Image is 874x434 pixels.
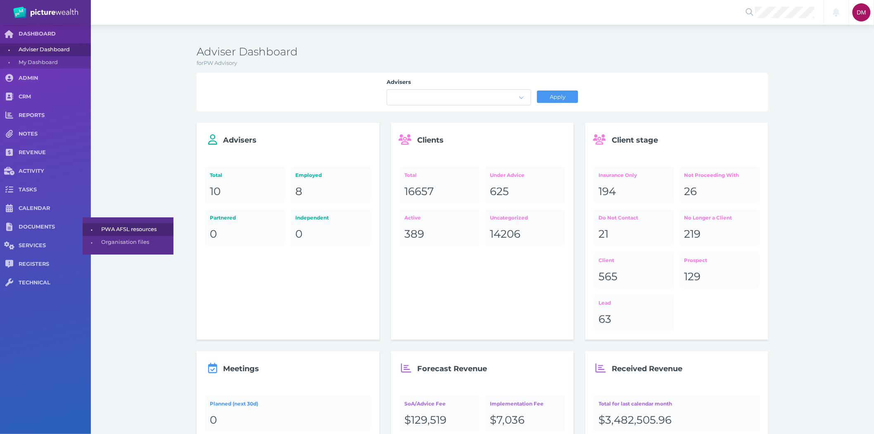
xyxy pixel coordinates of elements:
[490,185,560,199] div: 625
[404,227,475,241] div: 389
[404,215,421,221] span: Active
[19,242,91,249] span: SERVICES
[210,215,236,221] span: Partnered
[599,401,672,407] span: Total for last calendar month
[857,9,867,16] span: DM
[404,172,417,178] span: Total
[485,395,565,432] a: Implementation Fee$7,036
[599,227,670,241] div: 21
[197,59,768,67] p: for PW Advisory
[19,224,91,231] span: DOCUMENTS
[223,364,259,373] span: Meetings
[490,401,544,407] span: Implementation Fee
[205,395,371,432] a: Planned (next 30d)0
[684,172,739,178] span: Not Proceeding With
[19,31,91,38] span: DASHBOARD
[205,209,285,246] a: Partnered0
[612,364,682,373] span: Received Revenue
[599,185,670,199] div: 194
[19,168,91,175] span: ACTIVITY
[612,136,658,145] span: Client stage
[83,223,173,236] a: •PWA AFSL resources
[296,185,366,199] div: 8
[684,270,755,284] div: 129
[19,261,91,268] span: REGISTERS
[197,45,768,59] h3: Adviser Dashboard
[684,215,732,221] span: No Longer a Client
[490,172,525,178] span: Under Advice
[296,215,329,221] span: Independent
[599,300,611,306] span: Lead
[387,79,531,89] label: Advisers
[19,112,91,119] span: REPORTS
[83,237,101,248] span: •
[291,209,370,246] a: Independent0
[19,56,88,69] span: My Dashboard
[418,136,444,145] span: Clients
[490,227,560,241] div: 14206
[19,43,88,56] span: Adviser Dashboard
[19,75,91,82] span: ADMIN
[418,364,487,373] span: Forecast Revenue
[546,93,569,100] span: Apply
[490,215,528,221] span: Uncategorized
[210,401,258,407] span: Planned (next 30d)
[210,413,366,427] div: 0
[599,270,670,284] div: 565
[19,186,91,193] span: TASKS
[684,227,755,241] div: 219
[19,205,91,212] span: CALENDAR
[101,223,171,236] span: PWA AFSL resources
[205,166,285,203] a: Total10
[83,236,173,249] a: •Organisation files
[404,185,475,199] div: 16657
[599,312,670,327] div: 63
[594,395,760,432] a: Total for last calendar month$3,482,505.96
[296,172,322,178] span: Employed
[485,166,565,203] a: Under Advice625
[223,136,256,145] span: Advisers
[19,279,91,286] span: TECHNICAL
[210,172,222,178] span: Total
[83,224,101,235] span: •
[599,172,637,178] span: Insurance Only
[599,257,615,263] span: Client
[101,236,171,249] span: Organisation files
[537,91,578,103] button: Apply
[19,131,91,138] span: NOTES
[19,149,91,156] span: REVENUE
[599,413,755,427] div: $3,482,505.96
[404,401,446,407] span: SoA/Advice Fee
[210,185,280,199] div: 10
[404,413,475,427] div: $129,519
[291,166,370,203] a: Employed8
[19,93,91,100] span: CRM
[400,395,480,432] a: SoA/Advice Fee$129,519
[13,7,78,18] img: PW
[490,413,560,427] div: $7,036
[210,227,280,241] div: 0
[853,3,871,21] div: Dee Molloy
[400,166,480,203] a: Total16657
[684,257,708,263] span: Prospect
[684,185,755,199] div: 26
[400,209,480,246] a: Active389
[296,227,366,241] div: 0
[599,215,639,221] span: Do Not Contact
